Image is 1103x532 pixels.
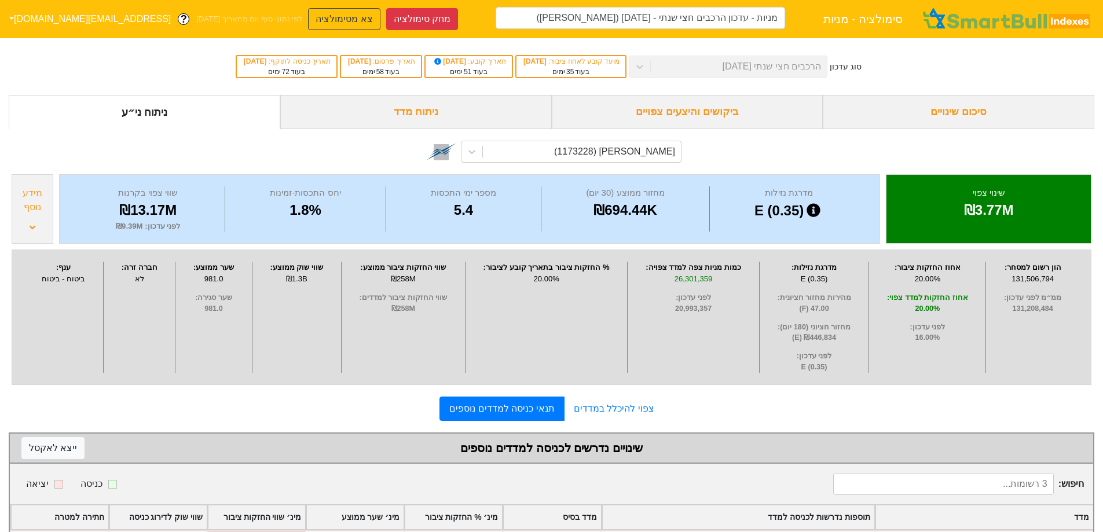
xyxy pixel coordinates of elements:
[109,505,207,529] div: Toggle SortBy
[255,273,338,285] div: ₪1.3B
[196,13,302,25] span: לפי נתוני סוף יום מתאריך [DATE]
[631,292,756,303] span: לפני עדכון :
[178,262,248,273] div: שער ממוצע :
[503,505,600,529] div: Toggle SortBy
[823,95,1094,129] div: סיכום שינויים
[833,473,1054,495] input: 3 רשומות...
[631,273,756,285] div: 26,301,359
[468,262,625,273] div: % החזקות ציבור בתאריך קובע לציבור :
[901,200,1076,221] div: ₪3.77M
[389,186,538,200] div: מספר ימי התכסות
[872,262,983,273] div: אחוז החזקות ציבור :
[228,200,382,221] div: 1.8%
[872,273,983,285] div: 20.00%
[181,12,187,27] span: ?
[178,292,248,303] span: שער סגירה :
[763,332,866,343] span: ₪446,834 (E)
[345,262,462,273] div: שווי החזקות ציבור ממוצע :
[523,57,548,65] span: [DATE]
[26,477,49,491] div: יציאה
[901,186,1076,200] div: שינוי צפוי
[464,68,471,76] span: 51
[345,303,462,314] span: ₪258M
[544,200,706,221] div: ₪694.44K
[255,262,338,273] div: שווי שוק ממוצע :
[554,145,675,159] div: [PERSON_NAME] (1173228)
[875,505,1093,529] div: Toggle SortBy
[306,505,404,529] div: Toggle SortBy
[282,68,290,76] span: 72
[763,303,866,314] span: 47.00 (F)
[107,262,172,273] div: חברה זרה :
[496,7,785,29] input: מניות - עדכון הרכבים חצי שנתי - 06/11/25 (ווישור גלובלטק)
[426,137,456,167] img: tase link
[107,273,172,285] div: לא
[347,56,415,67] div: תאריך פרסום :
[243,56,331,67] div: תאריך כניסה לתוקף :
[989,273,1076,285] div: 131,506,794
[433,57,468,65] span: [DATE]
[565,397,664,420] a: צפוי להיכלל במדדים
[347,67,415,77] div: בעוד ימים
[833,473,1084,495] span: חיפוש :
[552,95,823,129] div: ביקושים והיצעים צפויים
[345,292,462,303] span: שווי החזקות ציבור למדדים :
[713,186,866,200] div: מדרגת נזילות
[713,200,866,222] div: E (0.35)
[566,68,574,76] span: 35
[74,186,222,200] div: שווי צפוי בקרנות
[208,505,305,529] div: Toggle SortBy
[389,200,538,221] div: 5.4
[763,351,866,362] span: לפני עדכון :
[376,68,384,76] span: 58
[431,67,506,77] div: בעוד ימים
[631,303,756,314] span: 20,993,357
[602,505,874,529] div: Toggle SortBy
[872,322,983,333] span: לפני עדכון :
[631,262,756,273] div: כמות מניות צפה למדד צפויה :
[228,186,382,200] div: יחס התכסות-זמינות
[348,57,373,65] span: [DATE]
[9,95,280,129] div: ניתוח ני״ע
[872,332,983,343] span: 16.00%
[80,477,102,491] div: כניסה
[763,262,866,273] div: מדרגת נזילות :
[763,292,866,303] span: מהירות מחזור חציונית :
[21,439,1082,457] div: שינויים נדרשים לכניסה למדדים נוספים
[243,67,331,77] div: בעוד ימים
[27,262,100,273] div: ענף :
[405,505,502,529] div: Toggle SortBy
[468,273,625,285] div: 20.00%
[11,505,108,529] div: Toggle SortBy
[431,56,506,67] div: תאריך קובע :
[830,61,862,73] div: סוג עדכון
[244,57,269,65] span: [DATE]
[763,273,866,285] div: E (0.35)
[74,200,222,221] div: ₪13.17M
[989,303,1076,314] span: 131,208,484
[989,292,1076,303] span: ממ״מ לפני עדכון :
[178,303,248,314] span: 981.0
[872,303,983,314] span: 20.00%
[21,437,85,459] button: ייצא לאקסל
[439,397,564,421] a: תנאי כניסה למדדים נוספים
[823,8,903,31] span: סימולציה - מניות
[921,8,1094,31] img: SmartBull
[763,362,866,373] span: E (0.35)
[345,273,462,285] div: ₪258M
[308,8,380,30] button: צא מסימולציה
[522,67,620,77] div: בעוד ימים
[522,56,620,67] div: מועד קובע לאחוז ציבור :
[989,262,1076,273] div: הון רשום למסחר :
[386,8,458,30] button: מחק סימולציה
[872,292,983,303] span: אחוז החזקות למדד צפוי :
[280,95,552,129] div: ניתוח מדד
[763,322,866,333] span: מחזור חציוני (180 יום) :
[27,273,100,285] div: ביטוח - ביטוח
[544,186,706,200] div: מחזור ממוצע (30 יום)
[178,273,248,285] div: 981.0
[15,186,50,214] div: מידע נוסף
[74,221,222,232] div: לפני עדכון : ₪9.39M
